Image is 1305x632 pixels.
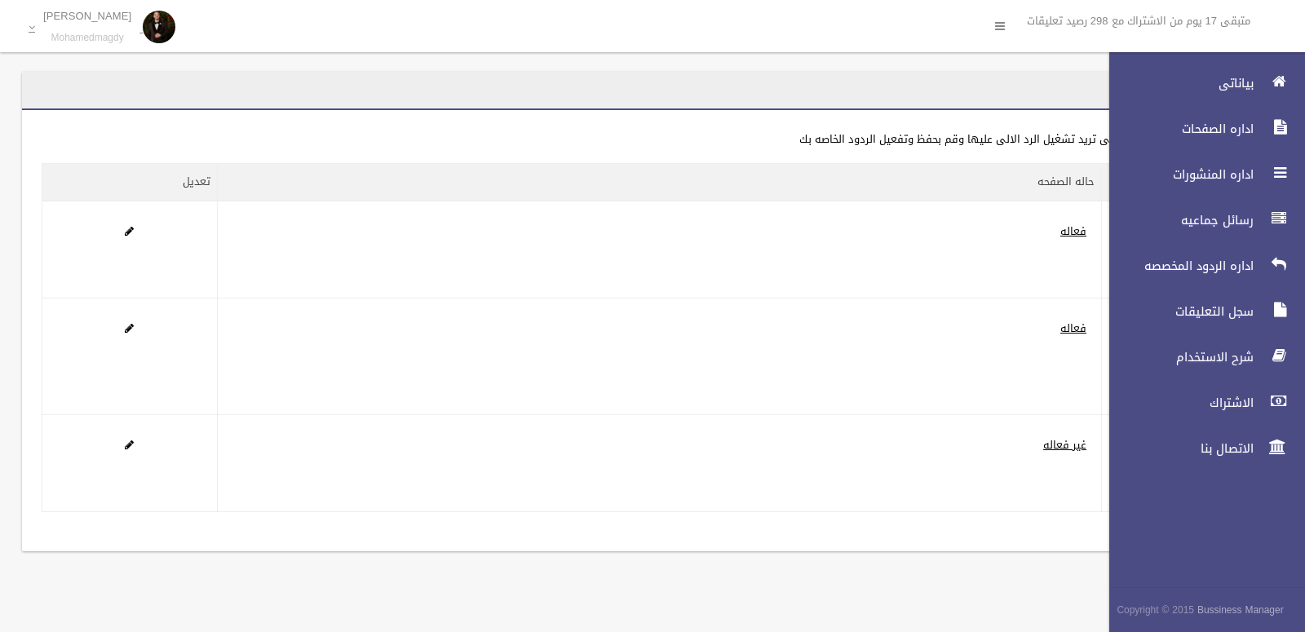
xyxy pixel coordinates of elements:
[1095,294,1305,329] a: سجل التعليقات
[1197,601,1284,619] strong: Bussiness Manager
[1095,111,1305,147] a: اداره الصفحات
[1095,212,1259,228] span: رسائل جماعيه
[125,318,134,338] a: Edit
[1095,339,1305,375] a: شرح الاستخدام
[1095,121,1259,137] span: اداره الصفحات
[43,10,131,22] p: [PERSON_NAME]
[1095,303,1259,320] span: سجل التعليقات
[1095,75,1259,91] span: بياناتى
[1095,385,1305,421] a: الاشتراك
[1095,258,1259,274] span: اداره الردود المخصصه
[1095,157,1305,192] a: اداره المنشورات
[42,164,218,201] th: تعديل
[1095,440,1259,457] span: الاتصال بنا
[1095,166,1259,183] span: اداره المنشورات
[217,164,1101,201] th: حاله الصفحه
[43,32,131,44] small: Mohamedmagdy
[125,221,134,241] a: Edit
[1095,395,1259,411] span: الاشتراك
[1095,349,1259,365] span: شرح الاستخدام
[1095,431,1305,466] a: الاتصال بنا
[1117,601,1194,619] span: Copyright © 2015
[1060,318,1086,338] a: فعاله
[1102,164,1211,201] th: الصفحه
[1095,202,1305,238] a: رسائل جماعيه
[1060,221,1086,241] a: فعاله
[1043,435,1086,455] a: غير فعاله
[1095,65,1305,101] a: بياناتى
[42,130,1211,149] div: اضغط على الصفحه التى تريد تشغيل الرد الالى عليها وقم بحفظ وتفعيل الردود الخاصه بك
[1095,248,1305,284] a: اداره الردود المخصصه
[125,435,134,455] a: Edit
